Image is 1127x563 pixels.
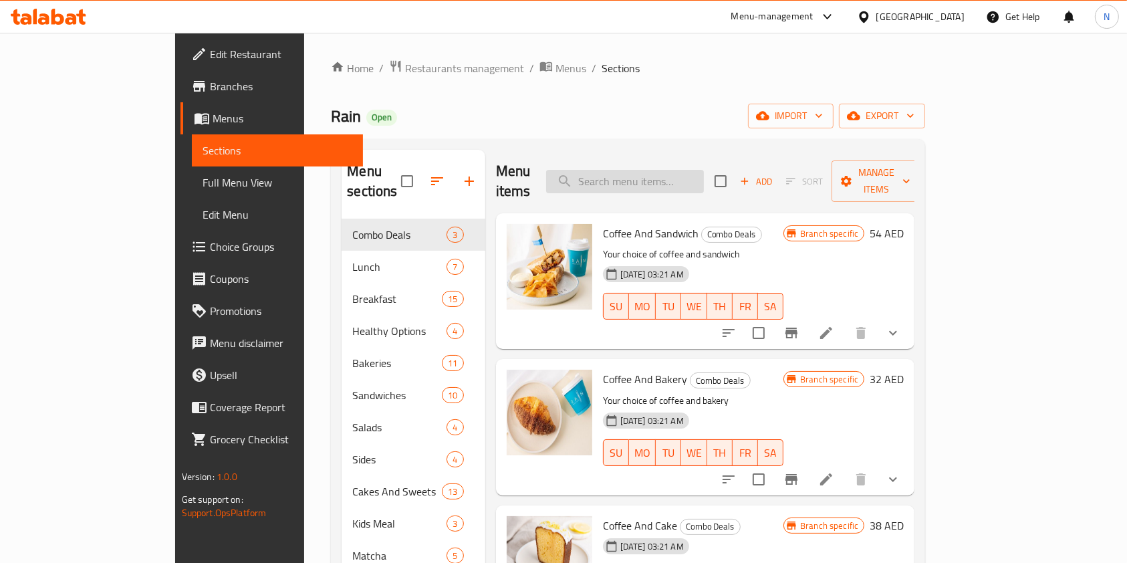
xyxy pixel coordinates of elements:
a: Coverage Report [180,391,364,423]
span: Menus [213,110,353,126]
div: items [447,451,463,467]
span: WE [686,443,702,463]
button: WE [681,439,707,466]
span: Sections [203,142,353,158]
span: [DATE] 03:21 AM [615,415,689,427]
img: Coffee And Bakery [507,370,592,455]
span: 5 [447,550,463,562]
button: TU [656,439,681,466]
div: Healthy Options4 [342,315,485,347]
button: Add [735,171,777,192]
a: Menus [539,60,586,77]
span: Combo Deals [680,519,740,534]
span: FR [738,443,753,463]
button: Branch-specific-item [775,463,807,495]
input: search [546,170,704,193]
span: Breakfast [352,291,442,307]
span: Combo Deals [702,227,761,242]
span: import [759,108,823,124]
span: Menus [555,60,586,76]
button: TH [707,439,733,466]
span: TH [713,297,727,316]
a: Promotions [180,295,364,327]
span: 15 [443,293,463,306]
div: items [442,387,463,403]
div: Lunch7 [342,251,485,283]
button: delete [845,317,877,349]
svg: Show Choices [885,471,901,487]
button: TU [656,293,681,320]
h6: 38 AED [870,516,904,535]
span: Salads [352,419,447,435]
li: / [592,60,596,76]
span: Coffee And Cake [603,516,677,536]
button: export [839,104,925,128]
span: Menu disclaimer [210,335,353,351]
div: Sandwiches [352,387,442,403]
button: Manage items [832,160,921,202]
span: Open [366,112,397,123]
span: SU [609,443,624,463]
span: Bakeries [352,355,442,371]
span: Get support on: [182,491,243,508]
span: Coverage Report [210,399,353,415]
div: Salads4 [342,411,485,443]
div: items [447,323,463,339]
span: Lunch [352,259,447,275]
span: Coffee And Bakery [603,369,687,389]
li: / [379,60,384,76]
span: Select all sections [393,167,421,195]
h6: 32 AED [870,370,904,388]
span: MO [634,443,650,463]
span: 13 [443,485,463,498]
a: Sections [192,134,364,166]
svg: Show Choices [885,325,901,341]
span: Sides [352,451,447,467]
a: Support.OpsPlatform [182,504,267,522]
a: Restaurants management [389,60,524,77]
div: [GEOGRAPHIC_DATA] [876,9,965,24]
span: Edit Menu [203,207,353,223]
span: Choice Groups [210,239,353,255]
span: [DATE] 03:21 AM [615,540,689,553]
li: / [529,60,534,76]
div: items [442,355,463,371]
div: items [447,227,463,243]
div: Sides4 [342,443,485,475]
button: import [748,104,834,128]
a: Edit Menu [192,199,364,231]
button: FR [733,439,758,466]
span: Upsell [210,367,353,383]
button: SU [603,439,629,466]
a: Edit menu item [818,471,834,487]
span: Coupons [210,271,353,287]
span: export [850,108,914,124]
span: TH [713,443,727,463]
span: Combo Deals [352,227,447,243]
div: Bakeries11 [342,347,485,379]
div: items [442,483,463,499]
button: sort-choices [713,317,745,349]
span: 3 [447,229,463,241]
span: Select to update [745,465,773,493]
div: items [447,259,463,275]
span: Cakes And Sweets [352,483,442,499]
span: Branch specific [795,227,864,240]
span: SA [763,297,778,316]
img: Coffee And Sandwich [507,224,592,310]
span: Promotions [210,303,353,319]
span: N [1104,9,1110,24]
p: Your choice of coffee and sandwich [603,246,784,263]
div: Healthy Options [352,323,447,339]
span: Version: [182,468,215,485]
span: 4 [447,325,463,338]
h2: Menu items [496,161,531,201]
span: 4 [447,453,463,466]
span: Sections [602,60,640,76]
span: Select to update [745,319,773,347]
button: WE [681,293,707,320]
